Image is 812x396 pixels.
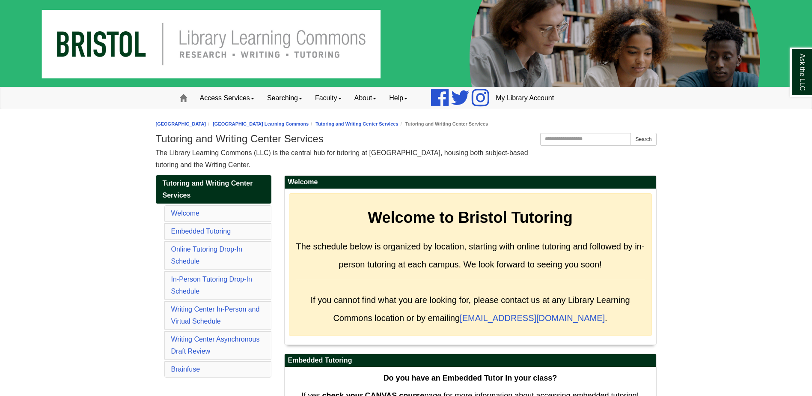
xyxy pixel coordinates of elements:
[285,354,656,367] h2: Embedded Tutoring
[171,276,252,295] a: In-Person Tutoring Drop-In Schedule
[399,120,488,128] li: Tutoring and Writing Center Services
[156,121,206,126] a: [GEOGRAPHIC_DATA]
[171,210,199,217] a: Welcome
[156,133,657,145] h1: Tutoring and Writing Center Services
[296,242,645,269] span: The schedule below is organized by location, starting with online tutoring and followed by in-per...
[315,121,398,126] a: Tutoring and Writing Center Services
[171,306,260,325] a: Writing Center In-Person and Virtual Schedule
[384,374,557,382] strong: Do you have an Embedded Tutor in your class?
[285,176,656,189] h2: Welcome
[309,87,348,109] a: Faculty
[193,87,261,109] a: Access Services
[156,120,657,128] nav: breadcrumb
[163,180,253,199] span: Tutoring and Writing Center Services
[489,87,560,109] a: My Library Account
[171,228,231,235] a: Embedded Tutoring
[261,87,309,109] a: Searching
[156,149,528,168] span: The Library Learning Commons (LLC) is the central hub for tutoring at [GEOGRAPHIC_DATA], housing ...
[213,121,309,126] a: [GEOGRAPHIC_DATA] Learning Commons
[171,336,260,355] a: Writing Center Asynchronous Draft Review
[156,175,271,204] a: Tutoring and Writing Center Services
[368,209,573,226] strong: Welcome to Bristol Tutoring
[310,295,630,323] span: If you cannot find what you are looking for, please contact us at any Library Learning Commons lo...
[460,313,605,323] a: [EMAIL_ADDRESS][DOMAIN_NAME]
[383,87,414,109] a: Help
[631,133,656,146] button: Search
[348,87,383,109] a: About
[171,366,200,373] a: Brainfuse
[171,246,242,265] a: Online Tutoring Drop-In Schedule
